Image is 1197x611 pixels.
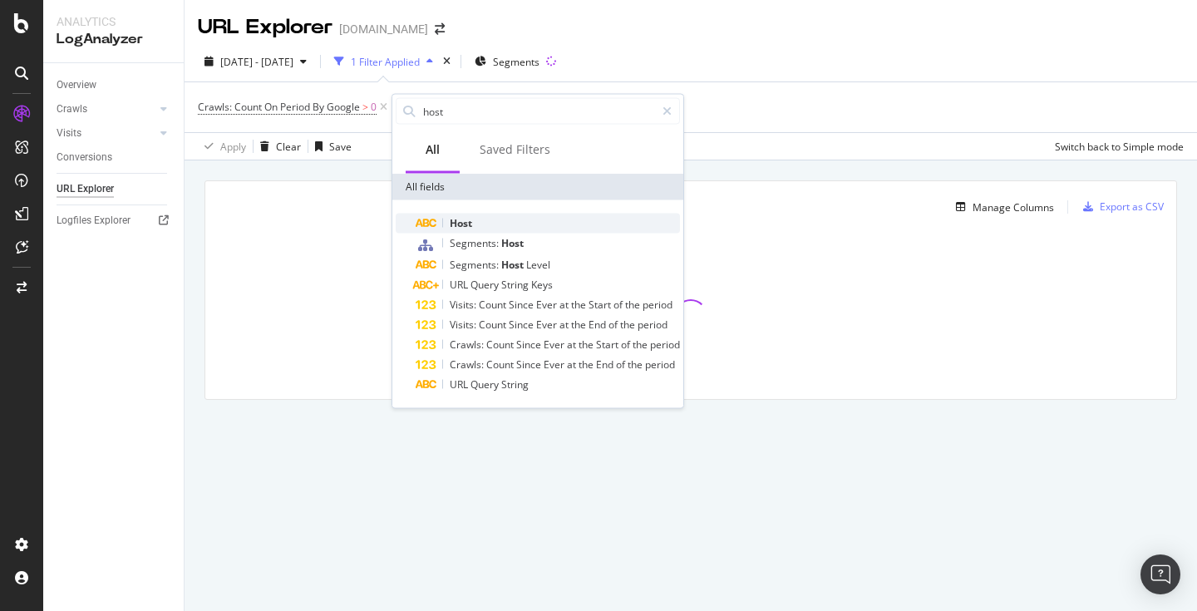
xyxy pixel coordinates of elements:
span: Visits: [450,318,479,332]
span: Ever [536,318,559,332]
div: Manage Columns [973,200,1054,214]
div: Overview [57,76,96,94]
span: [DATE] - [DATE] [220,55,293,69]
a: Conversions [57,149,172,166]
div: Clear [276,140,301,154]
input: Search by field name [421,99,655,124]
div: Open Intercom Messenger [1140,554,1180,594]
span: period [638,318,667,332]
span: the [628,357,645,372]
button: Manage Columns [949,197,1054,217]
span: Segments: [450,236,501,250]
span: URL [450,278,470,292]
span: Since [509,298,536,312]
button: [DATE] - [DATE] [198,48,313,75]
div: Export as CSV [1100,200,1164,214]
a: Crawls [57,101,155,118]
span: Visits: [450,298,479,312]
div: Crawls [57,101,87,118]
span: Crawls: Count On Period By Google [198,100,360,114]
a: Overview [57,76,172,94]
span: Since [509,318,536,332]
span: Host [450,216,472,230]
button: Switch back to Simple mode [1048,133,1184,160]
span: Host [501,236,524,250]
span: Segments [493,55,539,69]
span: Host [501,258,526,272]
span: of [608,318,620,332]
span: > [362,100,368,114]
span: the [579,338,596,352]
a: URL Explorer [57,180,172,198]
button: Apply [198,133,246,160]
span: Ever [536,298,559,312]
span: Count [479,298,509,312]
span: period [650,338,680,352]
div: Switch back to Simple mode [1055,140,1184,154]
div: Save [329,140,352,154]
div: Logfiles Explorer [57,212,131,229]
span: the [579,357,596,372]
button: 1 Filter Applied [328,48,440,75]
span: Count [486,357,516,372]
span: Crawls: [450,357,486,372]
span: String [501,377,529,392]
span: Keys [531,278,553,292]
span: period [645,357,675,372]
div: Conversions [57,149,112,166]
div: 1 Filter Applied [351,55,420,69]
span: Count [479,318,509,332]
div: LogAnalyzer [57,30,170,49]
div: [DOMAIN_NAME] [339,21,428,37]
span: the [633,338,650,352]
span: Query [470,278,501,292]
button: Save [308,133,352,160]
button: Segments [468,48,546,75]
span: of [621,338,633,352]
div: Saved Filters [480,141,550,158]
div: All fields [392,174,683,200]
span: at [559,298,571,312]
span: Since [516,357,544,372]
span: Query [470,377,501,392]
span: the [625,298,643,312]
span: URL [450,377,470,392]
span: the [571,318,589,332]
span: Crawls: [450,338,486,352]
button: Add Filter [391,97,457,117]
a: Logfiles Explorer [57,212,172,229]
span: of [613,298,625,312]
span: at [559,318,571,332]
div: arrow-right-arrow-left [435,23,445,35]
span: the [620,318,638,332]
div: All [426,141,440,158]
div: Analytics [57,13,170,30]
div: Apply [220,140,246,154]
a: Visits [57,125,155,142]
button: Export as CSV [1076,194,1164,220]
span: Count [486,338,516,352]
span: the [571,298,589,312]
span: End [589,318,608,332]
span: End [596,357,616,372]
span: at [567,357,579,372]
span: at [567,338,579,352]
span: period [643,298,672,312]
span: Ever [544,338,567,352]
span: Since [516,338,544,352]
span: Start [596,338,621,352]
span: Ever [544,357,567,372]
span: Start [589,298,613,312]
div: URL Explorer [57,180,114,198]
span: 0 [371,96,377,119]
span: of [616,357,628,372]
span: String [501,278,531,292]
div: times [440,53,454,70]
span: Level [526,258,550,272]
div: Visits [57,125,81,142]
span: Segments: [450,258,501,272]
div: URL Explorer [198,13,332,42]
button: Clear [254,133,301,160]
